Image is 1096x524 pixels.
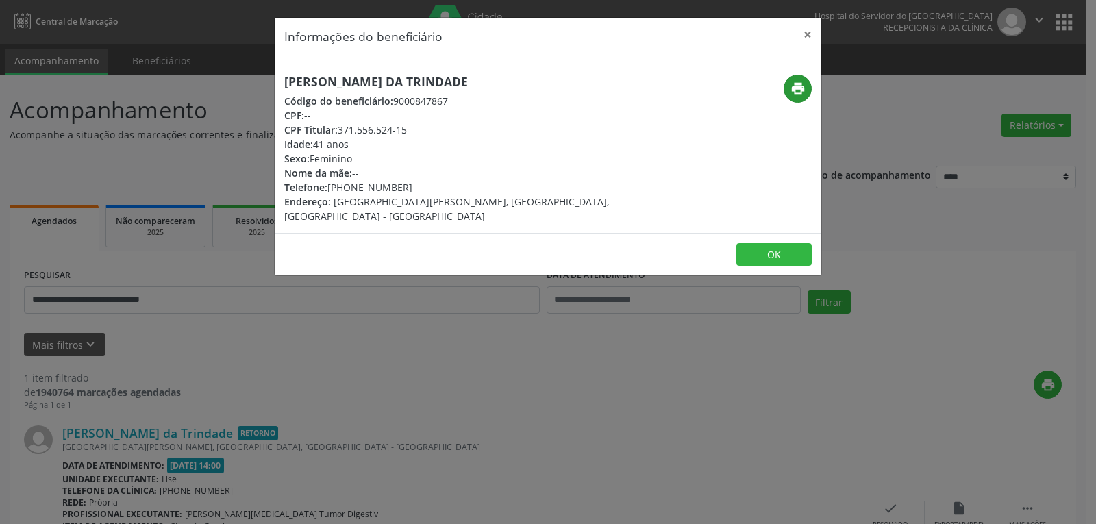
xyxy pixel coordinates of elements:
div: -- [284,166,630,180]
button: print [784,75,812,103]
button: Close [794,18,821,51]
span: Idade: [284,138,313,151]
div: 41 anos [284,137,630,151]
h5: [PERSON_NAME] da Trindade [284,75,630,89]
div: Feminino [284,151,630,166]
i: print [790,81,806,96]
div: [PHONE_NUMBER] [284,180,630,195]
span: Sexo: [284,152,310,165]
span: Nome da mãe: [284,166,352,179]
h5: Informações do beneficiário [284,27,443,45]
span: CPF Titular: [284,123,338,136]
span: CPF: [284,109,304,122]
div: -- [284,108,630,123]
span: [GEOGRAPHIC_DATA][PERSON_NAME], [GEOGRAPHIC_DATA], [GEOGRAPHIC_DATA] - [GEOGRAPHIC_DATA] [284,195,609,223]
button: OK [736,243,812,266]
span: Telefone: [284,181,327,194]
div: 9000847867 [284,94,630,108]
span: Endereço: [284,195,331,208]
span: Código do beneficiário: [284,95,393,108]
div: 371.556.524-15 [284,123,630,137]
